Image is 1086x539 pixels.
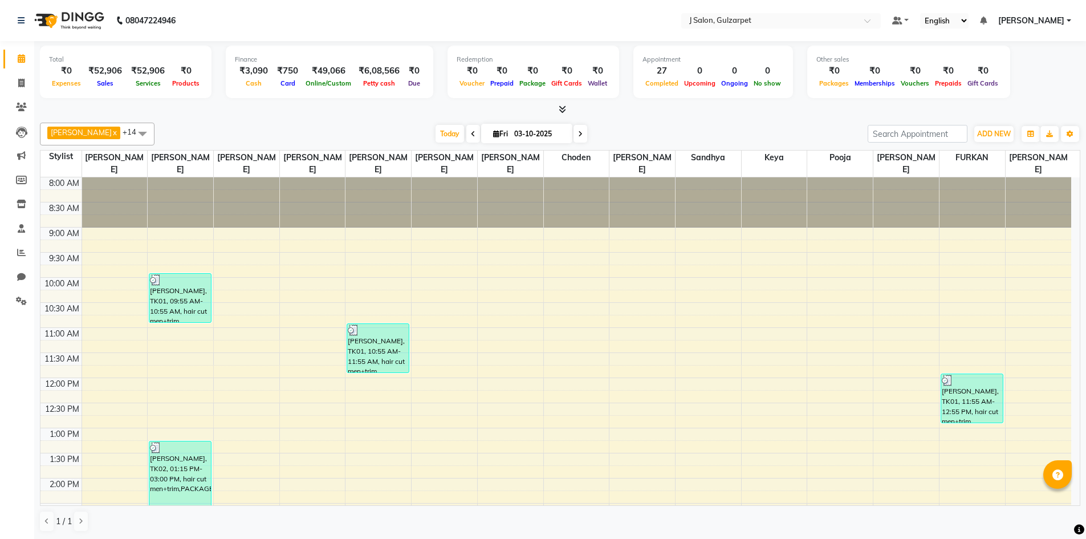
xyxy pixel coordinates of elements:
span: [PERSON_NAME] [478,151,543,177]
div: 12:30 PM [43,403,82,415]
div: ₹0 [404,64,424,78]
span: Completed [642,79,681,87]
div: ₹0 [169,64,202,78]
span: +14 [123,127,145,136]
span: [PERSON_NAME] [873,151,939,177]
span: Ongoing [718,79,751,87]
span: [PERSON_NAME] [998,15,1064,27]
div: 12:00 PM [43,378,82,390]
div: 1:30 PM [47,453,82,465]
div: 11:30 AM [42,353,82,365]
span: Prepaids [932,79,965,87]
span: ADD NEW [977,129,1011,138]
div: ₹0 [852,64,898,78]
div: ₹0 [548,64,585,78]
div: [PERSON_NAME], TK01, 09:55 AM-10:55 AM, hair cut men+trim [149,274,211,322]
span: Gift Cards [965,79,1001,87]
img: logo [29,5,107,37]
div: 0 [681,64,718,78]
span: [PERSON_NAME] [1006,151,1071,177]
span: Card [278,79,298,87]
span: [PERSON_NAME] [82,151,148,177]
span: pooja [807,151,873,165]
span: [PERSON_NAME] [412,151,477,177]
span: Upcoming [681,79,718,87]
span: [PERSON_NAME] [345,151,411,177]
div: [PERSON_NAME], TK01, 10:55 AM-11:55 AM, hair cut men+trim [347,324,409,372]
div: 0 [751,64,784,78]
a: x [112,128,117,137]
div: ₹52,906 [84,64,127,78]
div: ₹6,08,566 [354,64,404,78]
div: 8:00 AM [47,177,82,189]
div: Total [49,55,202,64]
span: No show [751,79,784,87]
div: Finance [235,55,424,64]
span: Products [169,79,202,87]
span: Wallet [585,79,610,87]
div: 2:00 PM [47,479,82,491]
div: 1:00 PM [47,428,82,440]
span: Due [405,79,423,87]
div: [PERSON_NAME], TK01, 11:55 AM-12:55 PM, hair cut men+trim [941,374,1003,423]
div: 9:30 AM [47,253,82,265]
span: [PERSON_NAME] [280,151,345,177]
input: Search Appointment [868,125,967,143]
div: Stylist [40,151,82,163]
span: Expenses [49,79,84,87]
span: Choden [544,151,609,165]
span: Package [516,79,548,87]
span: Prepaid [487,79,516,87]
span: [PERSON_NAME] [148,151,213,177]
button: ADD NEW [974,126,1014,142]
div: 11:00 AM [42,328,82,340]
div: ₹0 [487,64,516,78]
div: 10:30 AM [42,303,82,315]
span: [PERSON_NAME] [51,128,112,137]
span: Today [436,125,464,143]
div: ₹3,090 [235,64,272,78]
div: ₹0 [965,64,1001,78]
div: ₹750 [272,64,303,78]
div: 10:00 AM [42,278,82,290]
div: ₹0 [932,64,965,78]
span: Memberships [852,79,898,87]
span: [PERSON_NAME] [214,151,279,177]
div: 0 [718,64,751,78]
div: Redemption [457,55,610,64]
span: Packages [816,79,852,87]
span: Cash [243,79,265,87]
span: Sales [94,79,116,87]
span: 1 / 1 [56,516,72,528]
div: 27 [642,64,681,78]
div: ₹52,906 [127,64,169,78]
span: Vouchers [898,79,932,87]
input: 2025-10-03 [511,125,568,143]
span: FURKAN [939,151,1005,165]
span: [PERSON_NAME] [609,151,675,177]
div: 2:30 PM [47,504,82,516]
span: Keya [742,151,807,165]
div: [PERSON_NAME], TK02, 01:15 PM-03:00 PM, hair cut men+trim,PACKAGE [149,441,211,528]
span: Fri [490,129,511,138]
span: Voucher [457,79,487,87]
div: ₹49,066 [303,64,354,78]
div: Other sales [816,55,1001,64]
div: 9:00 AM [47,228,82,240]
span: Gift Cards [548,79,585,87]
span: Petty cash [360,79,398,87]
div: ₹0 [585,64,610,78]
div: Appointment [642,55,784,64]
span: Online/Custom [303,79,354,87]
div: ₹0 [457,64,487,78]
div: 8:30 AM [47,202,82,214]
span: Services [133,79,164,87]
div: ₹0 [816,64,852,78]
div: ₹0 [898,64,932,78]
div: ₹0 [49,64,84,78]
div: ₹0 [516,64,548,78]
span: Sandhya [676,151,741,165]
b: 08047224946 [125,5,176,37]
